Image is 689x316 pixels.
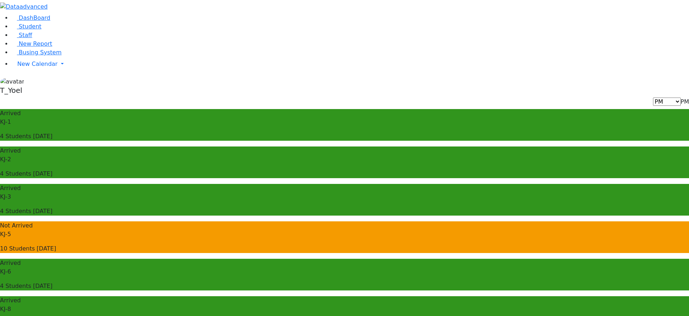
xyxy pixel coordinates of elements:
a: New Calendar [12,57,689,71]
span: New Calendar [17,60,58,67]
span: Staff [19,32,32,39]
a: DashBoard [12,14,50,21]
span: Student [19,23,41,30]
a: Busing System [12,49,62,56]
span: New Report [19,40,52,47]
a: New Report [12,40,52,47]
span: PM [681,98,689,105]
a: Student [12,23,41,30]
span: Busing System [19,49,62,56]
span: DashBoard [19,14,50,21]
a: Staff [12,32,32,39]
